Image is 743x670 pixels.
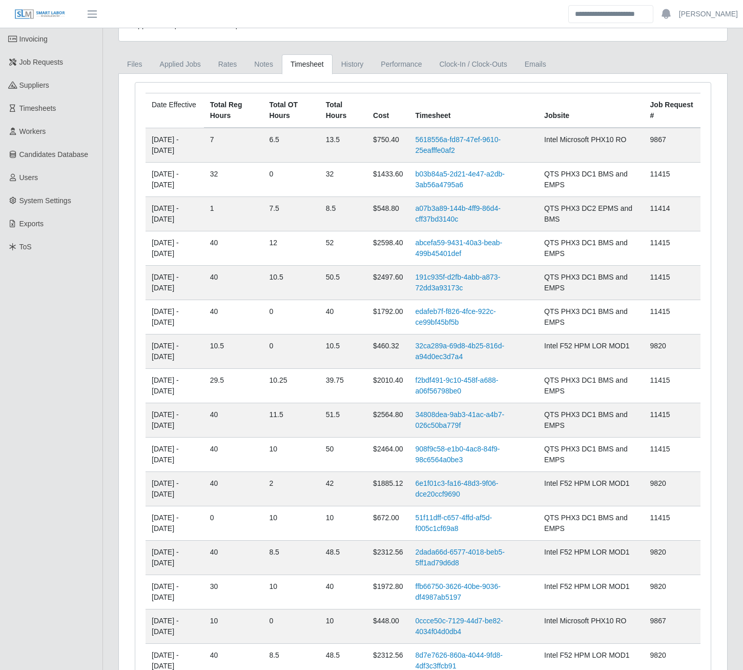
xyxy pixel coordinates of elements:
td: 7 [204,128,263,163]
td: Date Effective [146,93,204,128]
td: 10 [263,438,319,472]
th: Total Hours [320,93,367,128]
td: 42 [320,472,367,506]
span: QTS PHX3 DC1 BMS and EMPS [544,307,628,326]
td: 40 [204,472,263,506]
span: QTS PHX3 DC1 BMS and EMPS [544,514,628,533]
span: QTS PHX3 DC2 EPMS and BMS [544,204,632,223]
a: Notes [245,54,282,74]
span: Suppliers [19,81,49,89]
td: [DATE] - [DATE] [146,403,204,438]
a: abcefa59-9431-40a3-beab-499b45401def [416,239,503,258]
th: Job Request # [644,93,700,128]
span: 11415 [650,273,670,281]
td: 0 [204,506,263,541]
span: QTS PHX3 DC1 BMS and EMPS [544,376,628,395]
span: Job Requests [19,58,64,66]
td: 8.5 [263,541,319,575]
a: b03b84a5-2d21-4e47-a2db-3ab56a4795a6 [416,170,505,189]
span: Candidates Database [19,150,89,159]
a: Performance [372,54,430,74]
td: [DATE] - [DATE] [146,163,204,197]
span: 9820 [650,651,666,659]
span: 9820 [650,479,666,487]
td: $2497.60 [367,266,409,300]
td: 40 [320,575,367,609]
a: 191c935f-d2fb-4abb-a873-72dd3a93173c [416,273,501,292]
a: 8d7e7626-860a-4044-9fd8-4df3c3ffcb91 [416,651,503,670]
td: 10.5 [320,334,367,369]
span: 11415 [650,445,670,453]
span: Intel F52 HPM LOR MOD1 [544,548,630,556]
td: 10.5 [204,334,263,369]
th: Total Reg Hours [204,93,263,128]
td: 0 [263,163,319,197]
span: 11414 [650,204,670,212]
td: $1885.12 [367,472,409,506]
span: Intel F52 HPM LOR MOD1 [544,479,630,487]
td: $2312.56 [367,541,409,575]
td: 1 [204,197,263,231]
span: 11415 [650,514,670,522]
td: [DATE] - [DATE] [146,300,204,334]
span: 9820 [650,582,666,590]
td: 8.5 [320,197,367,231]
span: 9820 [650,342,666,350]
td: 40 [204,266,263,300]
td: 0 [263,334,319,369]
td: 10 [204,609,263,644]
a: 2dada66d-6577-4018-beb5-5ff1ad79d6d8 [416,548,505,567]
a: Timesheet [282,54,333,74]
td: [DATE] - [DATE] [146,266,204,300]
a: History [333,54,373,74]
td: 10 [263,506,319,541]
span: Timesheets [19,104,56,112]
td: 6.5 [263,128,319,163]
input: Search [568,5,653,23]
span: Workers [19,127,46,135]
td: $1433.60 [367,163,409,197]
td: 0 [263,300,319,334]
td: $2564.80 [367,403,409,438]
td: [DATE] - [DATE] [146,231,204,266]
a: Applied Jobs [151,54,210,74]
span: Intel Microsoft PHX10 RO [544,617,626,625]
td: $1792.00 [367,300,409,334]
td: 11.5 [263,403,319,438]
td: $2464.00 [367,438,409,472]
a: Emails [516,54,555,74]
td: 10 [320,506,367,541]
span: QTS PHX3 DC1 BMS and EMPS [544,445,628,464]
td: 13.5 [320,128,367,163]
td: 10.5 [263,266,319,300]
a: Clock-In / Clock-Outs [430,54,515,74]
td: [DATE] - [DATE] [146,369,204,403]
span: 11415 [650,307,670,316]
a: 6e1f01c3-fa16-48d3-9f06-dce20ccf9690 [416,479,499,498]
a: a07b3a89-144b-4ff9-86d4-cff37bd3140c [416,204,501,223]
a: [PERSON_NAME] [679,9,738,19]
td: 40 [204,231,263,266]
a: 51f11dff-c657-4ffd-af5d-f005c1cf69a8 [416,514,492,533]
td: 30 [204,575,263,609]
td: 50 [320,438,367,472]
td: 40 [204,300,263,334]
td: 40 [204,403,263,438]
td: [DATE] - [DATE] [146,609,204,644]
td: 0 [263,609,319,644]
td: 29.5 [204,369,263,403]
span: Invoicing [19,35,48,43]
a: 0ccce50c-7129-44d7-be82-4034f04d0db4 [416,617,503,636]
span: Intel Microsoft PHX10 RO [544,135,626,144]
td: 39.75 [320,369,367,403]
td: 7.5 [263,197,319,231]
td: [DATE] - [DATE] [146,575,204,609]
td: [DATE] - [DATE] [146,197,204,231]
span: QTS PHX3 DC1 BMS and EMPS [544,170,628,189]
td: [DATE] - [DATE] [146,541,204,575]
span: 11415 [650,376,670,384]
span: 11415 [650,239,670,247]
td: [DATE] - [DATE] [146,438,204,472]
span: QTS PHX3 DC1 BMS and EMPS [544,239,628,258]
a: 908f9c58-e1b0-4ac8-84f9-98c6564a0be3 [416,445,500,464]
